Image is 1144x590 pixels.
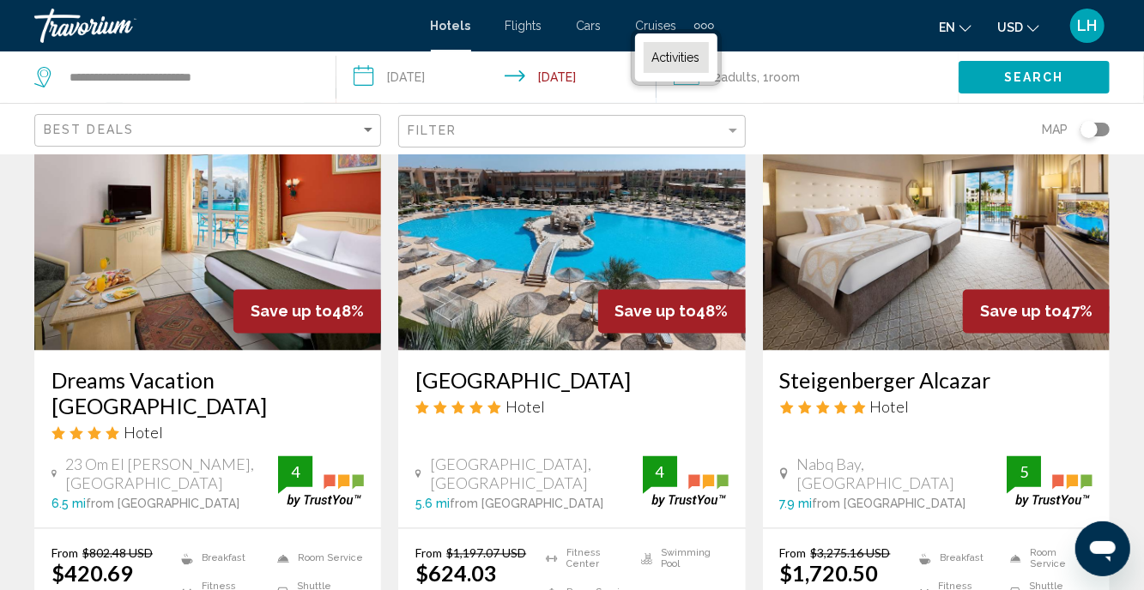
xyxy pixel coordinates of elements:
span: Hotel [870,398,910,417]
span: Save up to [980,303,1062,321]
div: 47% [963,290,1110,334]
a: Cars [577,19,602,33]
div: 5 star Hotel [780,398,1093,417]
span: 2 [715,65,758,89]
button: Filter [398,114,745,149]
mat-select: Sort by [44,123,376,138]
span: 6.5 mi [51,497,86,511]
a: Activities [644,42,709,73]
button: Toggle map [1068,122,1110,137]
del: $802.48 USD [82,546,153,561]
span: Filter [408,123,457,137]
a: Cruises [636,19,677,33]
li: Breakfast [173,546,268,572]
li: Room Service [269,546,364,572]
div: 5 [1007,462,1041,483]
button: User Menu [1065,8,1110,44]
span: From [51,546,78,561]
a: Travorium [34,9,414,43]
span: Best Deals [44,123,134,136]
span: from [GEOGRAPHIC_DATA] [813,497,966,511]
button: Extra navigation items [694,12,714,39]
div: 5 star Hotel [415,398,728,417]
button: Change language [939,15,971,39]
span: Map [1042,117,1068,141]
span: 7.9 mi [780,497,813,511]
span: Hotel [505,398,545,417]
span: Save up to [251,303,332,321]
span: Save up to [615,303,697,321]
img: trustyou-badge.svg [278,456,364,507]
button: Check-in date: Oct 1, 2025 Check-out date: Oct 8, 2025 [336,51,656,103]
span: USD [997,21,1023,34]
a: Dreams Vacation [GEOGRAPHIC_DATA] [51,368,364,419]
img: Hotel image [398,76,745,351]
div: 48% [233,290,381,334]
span: from [GEOGRAPHIC_DATA] [86,497,239,511]
span: Hotel [124,424,163,442]
span: Room [770,70,801,84]
span: 23 Om El [PERSON_NAME], [GEOGRAPHIC_DATA] [65,455,278,493]
img: trustyou-badge.svg [643,456,729,507]
span: [GEOGRAPHIC_DATA], [GEOGRAPHIC_DATA] [430,455,643,493]
li: Room Service [1002,546,1093,572]
a: Flights [505,19,542,33]
div: 4 star Hotel [51,424,364,442]
span: from [GEOGRAPHIC_DATA] [450,497,603,511]
li: Breakfast [911,546,1002,572]
button: Change currency [997,15,1039,39]
span: Adults [722,70,758,84]
li: Fitness Center [537,546,633,572]
img: trustyou-badge.svg [1007,456,1093,507]
del: $1,197.07 USD [446,546,526,561]
img: Hotel image [763,76,1110,351]
span: Activities [652,51,700,64]
span: LH [1078,17,1098,34]
span: en [939,21,955,34]
span: Search [1004,71,1064,85]
span: From [415,546,442,561]
button: Search [959,61,1110,93]
span: From [780,546,807,561]
del: $3,275.16 USD [811,546,891,561]
button: Travelers: 2 adults, 0 children [657,51,959,103]
span: Nabq Bay, [GEOGRAPHIC_DATA] [796,455,1007,493]
a: Hotels [431,19,471,33]
span: , 1 [758,65,801,89]
div: 4 [643,462,677,483]
li: Swimming Pool [633,546,728,572]
a: Steigenberger Alcazar [780,368,1093,394]
a: [GEOGRAPHIC_DATA] [415,368,728,394]
span: 5.6 mi [415,497,450,511]
div: 48% [598,290,746,334]
div: 4 [278,462,312,483]
iframe: Button to launch messaging window [1075,521,1130,576]
img: Hotel image [34,76,381,351]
